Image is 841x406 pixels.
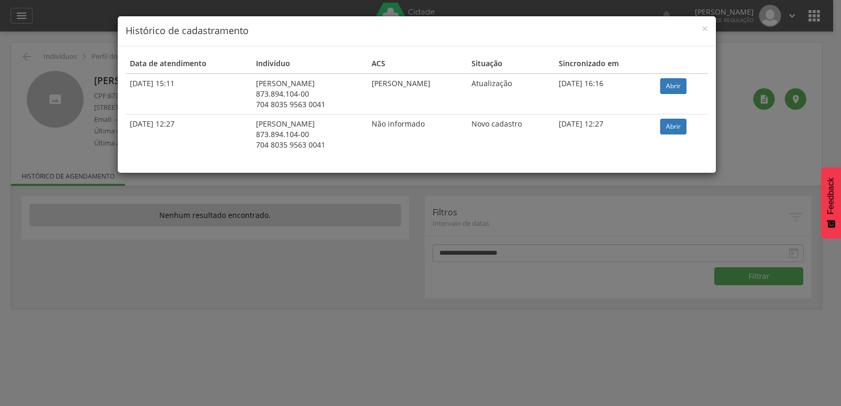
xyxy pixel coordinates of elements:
div: Novo cadastro [471,119,550,129]
h4: Histórico de cadastramento [126,24,708,38]
td: [DATE] 15:11 [126,74,252,114]
th: Sincronizado em [555,54,656,74]
button: Close [702,23,708,34]
span: Feedback [826,178,836,214]
div: [PERSON_NAME] [256,78,363,89]
div: 704 8035 9563 0041 [256,99,363,110]
th: Indivíduo [252,54,367,74]
th: ACS [367,54,467,74]
td: [DATE] 12:27 [555,114,656,154]
button: Feedback - Mostrar pesquisa [821,167,841,238]
td: [DATE] 16:16 [555,74,656,114]
div: 873.894.104-00 [256,129,363,140]
th: Situação [467,54,555,74]
div: 873.894.104-00 [256,89,363,99]
div: Atualização [471,78,550,89]
a: Abrir [660,78,686,94]
a: Abrir [660,119,686,134]
div: [PERSON_NAME] [256,119,363,129]
div: 704 8035 9563 0041 [256,140,363,150]
td: [PERSON_NAME] [367,74,467,114]
th: Data de atendimento [126,54,252,74]
span: × [702,21,708,36]
td: [DATE] 12:27 [126,114,252,154]
td: Não informado [367,114,467,154]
